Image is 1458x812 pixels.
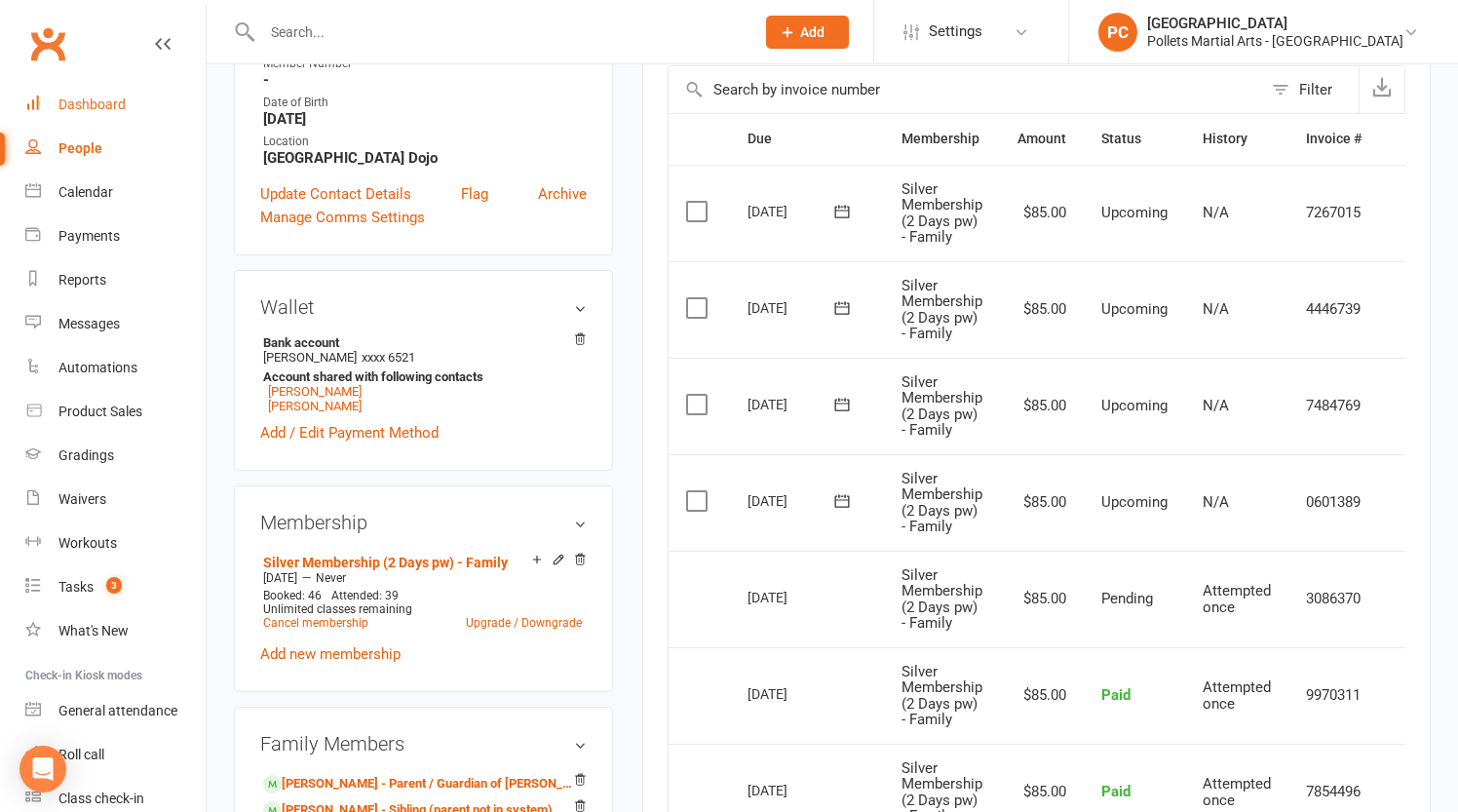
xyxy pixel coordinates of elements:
td: $85.00 [1000,358,1084,454]
span: Upcoming [1101,493,1168,511]
span: Never [316,571,346,585]
div: [DATE] [748,485,837,516]
a: Add new membership [260,645,401,663]
a: Product Sales [25,390,206,434]
span: Paid [1101,686,1131,704]
div: Tasks [58,579,94,595]
a: Upgrade / Downgrade [466,616,582,630]
div: Open Intercom Messenger [19,746,66,793]
a: Messages [25,302,206,346]
span: Silver Membership (2 Days pw) - Family [902,373,982,440]
td: 7484769 [1288,358,1379,454]
span: Attempted once [1203,582,1271,616]
div: Location [263,133,587,151]
input: Search by invoice number [669,66,1262,113]
span: Paid [1101,783,1131,800]
div: Waivers [58,491,106,507]
a: Calendar [25,171,206,214]
h3: Membership [260,512,587,533]
div: PC [1098,13,1137,52]
a: Clubworx [23,19,72,68]
td: $85.00 [1000,261,1084,358]
div: [DATE] [748,678,837,709]
div: Payments [58,228,120,244]
div: People [58,140,102,156]
span: Attempted once [1203,775,1271,809]
td: $85.00 [1000,165,1084,261]
a: Flag [461,182,488,206]
div: Calendar [58,184,113,200]
strong: Account shared with following contacts [263,369,577,384]
div: Class check-in [58,791,144,806]
td: 0601389 [1288,454,1379,551]
input: Search... [256,19,741,46]
span: Booked: 46 [263,589,322,602]
a: What's New [25,609,206,653]
a: Roll call [25,733,206,777]
a: Manage Comms Settings [260,206,425,229]
h3: Family Members [260,733,587,754]
span: Upcoming [1101,204,1168,221]
td: $85.00 [1000,647,1084,744]
a: Workouts [25,522,206,565]
a: Gradings [25,434,206,478]
div: Automations [58,360,137,375]
a: Silver Membership (2 Days pw) - Family [263,555,508,570]
span: Silver Membership (2 Days pw) - Family [902,277,982,343]
span: [DATE] [263,571,297,585]
div: Gradings [58,447,114,463]
a: [PERSON_NAME] - Parent / Guardian of [PERSON_NAME] [263,774,577,794]
button: Filter [1262,66,1359,113]
span: N/A [1203,397,1229,414]
a: Payments [25,214,206,258]
span: Add [800,24,825,40]
div: — [258,570,587,586]
span: Attended: 39 [331,589,399,602]
span: xxxx 6521 [362,350,415,365]
th: Amount [1000,114,1084,164]
div: Reports [58,272,106,288]
th: Due [730,114,884,164]
td: $85.00 [1000,454,1084,551]
div: [DATE] [748,196,837,226]
div: Filter [1299,78,1332,101]
div: [DATE] [748,292,837,323]
span: Silver Membership (2 Days pw) - Family [902,663,982,729]
span: Settings [929,10,982,54]
span: Unlimited classes remaining [263,602,412,616]
div: [GEOGRAPHIC_DATA] [1147,15,1403,32]
a: Reports [25,258,206,302]
td: 4446739 [1288,261,1379,358]
a: Dashboard [25,83,206,127]
span: Silver Membership (2 Days pw) - Family [902,566,982,633]
td: 7267015 [1288,165,1379,261]
div: Roll call [58,747,104,762]
div: Messages [58,316,120,331]
span: N/A [1203,493,1229,511]
a: Add / Edit Payment Method [260,421,439,445]
span: Pending [1101,590,1153,607]
th: History [1185,114,1288,164]
a: [PERSON_NAME] [268,384,362,399]
div: Dashboard [58,97,126,112]
a: Waivers [25,478,206,522]
a: Tasks 3 [25,565,206,609]
span: Silver Membership (2 Days pw) - Family [902,180,982,247]
th: Invoice # [1288,114,1379,164]
a: People [25,127,206,171]
button: Add [766,16,849,49]
a: Cancel membership [263,616,368,630]
td: 3086370 [1288,551,1379,647]
td: $85.00 [1000,551,1084,647]
div: Pollets Martial Arts - [GEOGRAPHIC_DATA] [1147,32,1403,50]
td: 9970311 [1288,647,1379,744]
span: N/A [1203,204,1229,221]
div: [DATE] [748,775,837,805]
span: 3 [106,577,122,594]
th: Membership [884,114,1000,164]
a: General attendance kiosk mode [25,689,206,733]
div: Workouts [58,535,117,551]
div: Date of Birth [263,94,587,112]
div: General attendance [58,703,177,718]
a: Archive [538,182,587,206]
